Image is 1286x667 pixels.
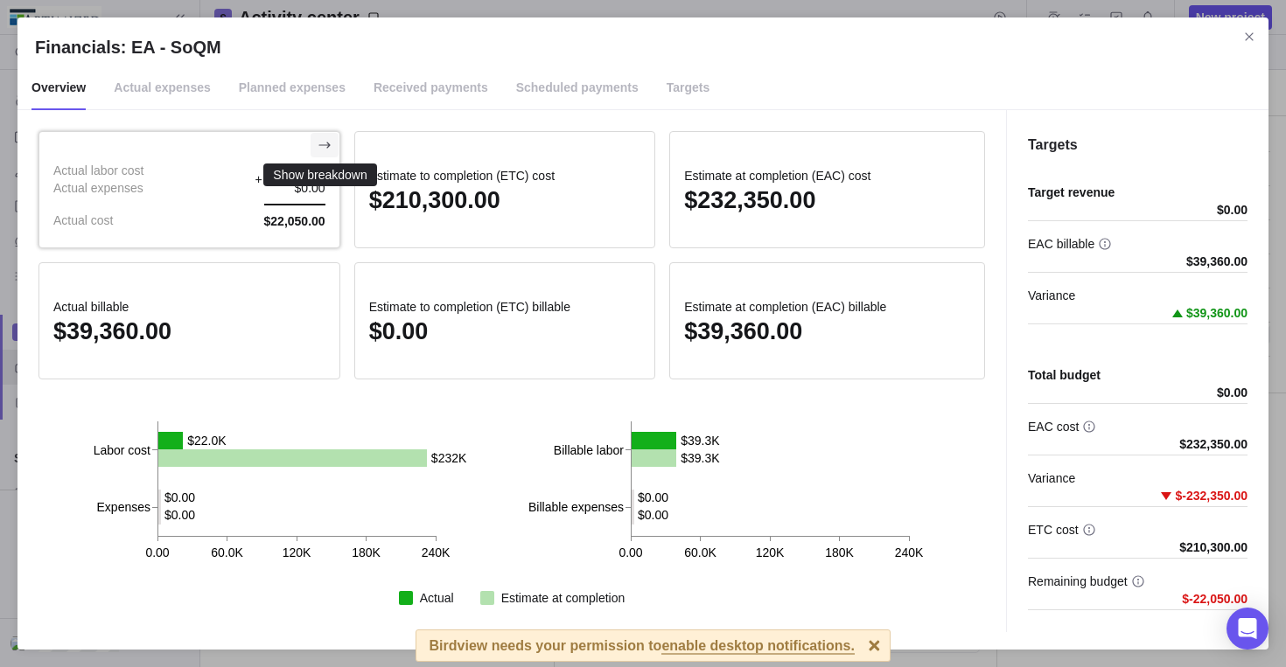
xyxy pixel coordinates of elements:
text: $232K [431,451,467,465]
text: $0.00 [164,508,195,522]
span: Actual billable [53,298,325,316]
div: Actual [420,589,454,607]
text: 120K [283,545,311,559]
span: Estimate at completion (EAC) cost [684,167,970,184]
span: $-232,350.00 [1175,487,1248,504]
span: $0.00 [1217,384,1248,401]
span: enable desktop notifications. [661,639,854,655]
span: Targets [667,66,710,110]
span: Total budget [1028,366,1101,384]
text: $0.00 [638,490,668,504]
span: $39,360.00 [53,318,171,344]
span: Overview [31,66,86,110]
text: $22.0K [187,434,227,448]
svg: info-description [1098,237,1112,251]
span: Scheduled payments [516,66,639,110]
div: Show breakdown [273,168,367,182]
text: 240K [895,545,924,559]
span: $22,050.00 [264,214,325,228]
text: $39.3K [681,451,720,465]
text: 60.0K [211,545,243,559]
span: ETC cost [1028,521,1079,538]
span: $39,360.00 [1186,253,1248,270]
span: $232,350.00 [684,187,815,213]
span: Received payments [374,66,488,110]
span: $210,300.00 [369,187,500,213]
span: Actual labor cost [53,162,144,179]
span: Close [1237,24,1262,49]
span: EAC cost [1028,418,1079,435]
text: 240K [422,545,451,559]
span: $210,300.00 [1179,538,1248,556]
text: 120K [756,545,785,559]
span: $39,360.00 [684,318,802,344]
text: 180K [352,545,381,559]
svg: info-description [1131,574,1145,588]
text: 60.0K [684,545,716,559]
span: Show breakdown [311,133,339,157]
span: Variance [1028,469,1075,487]
span: $39,360.00 [1186,304,1248,322]
span: $-22,050.00 [1182,590,1248,608]
span: Estimate to completion (ETC) cost [369,167,641,184]
text: $39.3K [681,434,720,448]
span: $22,050.00 [264,162,325,179]
span: Target revenue [1028,184,1115,201]
svg: info-description [1082,420,1096,434]
text: 0.00 [145,545,169,559]
span: Estimate at completion (EAC) billable [684,298,970,316]
span: EAC billable [1028,235,1094,253]
text: $0.00 [164,490,195,504]
span: $232,350.00 [1179,435,1248,453]
span: + [255,170,262,188]
div: Open Intercom Messenger [1227,608,1269,650]
h2: Financials: EA - SoQM [35,35,1251,59]
span: $0.00 [1217,201,1248,219]
span: Actual expenses [114,66,211,110]
span: Estimate to completion (ETC) billable [369,298,641,316]
span: Variance [1028,287,1075,304]
span: $0.00 [264,179,325,197]
div: Birdview needs your permission to [430,630,855,661]
tspan: Labor cost [94,443,150,457]
text: 0.00 [619,545,642,559]
tspan: Billable expenses [528,500,624,514]
svg: info-description [1082,523,1096,537]
span: $0.00 [369,318,429,344]
tspan: Billable labor [554,443,624,457]
span: Actual expenses [53,179,144,197]
tspan: Expenses [97,500,150,514]
h4: Targets [1028,135,1248,156]
div: Financials: EA - SoQM [17,17,1269,650]
span: Actual cost [53,212,144,229]
text: $0.00 [638,508,668,522]
text: 180K [825,545,854,559]
div: Estimate at completion [501,589,626,607]
span: Planned expenses [239,66,346,110]
span: Remaining budget [1028,573,1128,590]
